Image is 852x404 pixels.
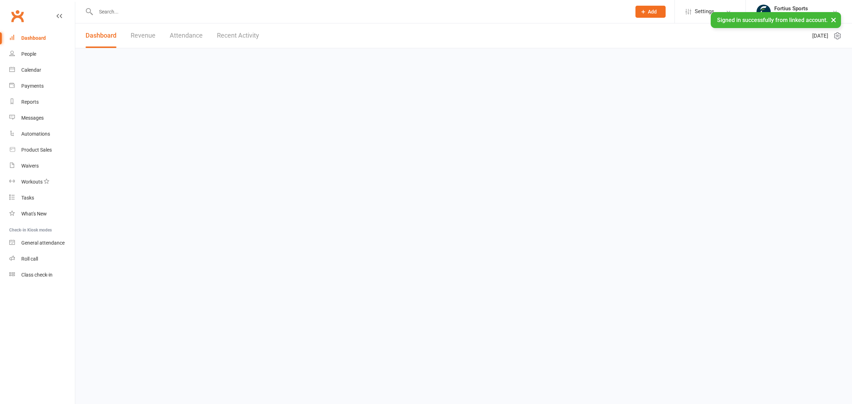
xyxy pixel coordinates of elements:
div: Payments [21,83,44,89]
a: Waivers [9,158,75,174]
div: Calendar [21,67,41,73]
a: Class kiosk mode [9,267,75,283]
a: Roll call [9,251,75,267]
input: Search... [94,7,626,17]
a: Messages [9,110,75,126]
a: What's New [9,206,75,222]
img: thumb_image1743802567.png [757,5,771,19]
div: Waivers [21,163,39,169]
a: Tasks [9,190,75,206]
div: Workouts [21,179,43,185]
a: Dashboard [9,30,75,46]
a: Dashboard [86,23,116,48]
div: Automations [21,131,50,137]
a: Clubworx [9,7,26,25]
a: Payments [9,78,75,94]
div: Fortius Sports [774,5,822,12]
a: People [9,46,75,62]
span: Add [648,9,657,15]
a: Product Sales [9,142,75,158]
a: Calendar [9,62,75,78]
div: General attendance [21,240,65,246]
div: Tasks [21,195,34,201]
div: [GEOGRAPHIC_DATA] [774,12,822,18]
div: Class check-in [21,272,53,278]
button: Add [635,6,666,18]
div: Dashboard [21,35,46,41]
div: Roll call [21,256,38,262]
div: What's New [21,211,47,217]
div: Reports [21,99,39,105]
span: Signed in successfully from linked account. [717,17,828,23]
a: Reports [9,94,75,110]
a: Workouts [9,174,75,190]
div: Messages [21,115,44,121]
a: Attendance [170,23,203,48]
button: × [827,12,840,27]
span: Settings [695,4,714,20]
a: General attendance kiosk mode [9,235,75,251]
div: People [21,51,36,57]
span: [DATE] [812,32,828,40]
a: Recent Activity [217,23,259,48]
div: Product Sales [21,147,52,153]
a: Automations [9,126,75,142]
a: Revenue [131,23,155,48]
